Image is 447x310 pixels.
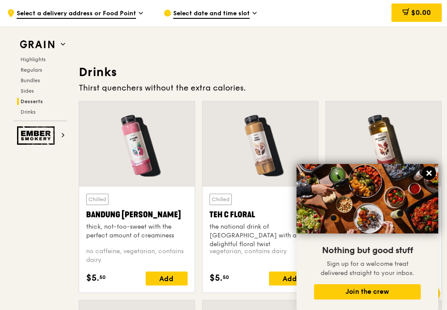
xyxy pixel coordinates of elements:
[21,98,43,104] span: Desserts
[269,272,311,286] div: Add
[21,109,35,115] span: Drinks
[210,247,311,265] div: vegetarian, contains dairy
[86,194,108,205] div: Chilled
[210,209,311,221] div: Teh C Floral
[210,194,232,205] div: Chilled
[86,272,99,285] span: $5.
[79,82,442,94] div: Thirst quenchers without the extra calories.
[21,56,45,63] span: Highlights
[79,64,442,80] h3: Drinks
[21,67,42,73] span: Regulars
[21,77,40,84] span: Bundles
[210,223,311,249] div: the national drink of [GEOGRAPHIC_DATA] with a delightful floral twist
[17,9,136,19] span: Select a delivery address or Food Point
[173,9,250,19] span: Select date and time slot
[223,274,229,281] span: 50
[411,8,431,17] span: $0.00
[21,88,34,94] span: Sides
[17,37,57,52] img: Grain web logo
[17,126,57,145] img: Ember Smokery web logo
[146,272,188,286] div: Add
[314,284,421,300] button: Join the crew
[86,209,188,221] div: Bandung [PERSON_NAME]
[297,164,438,233] img: DSC07876-Edit02-Large.jpeg
[99,274,106,281] span: 50
[210,272,223,285] span: $5.
[86,223,188,240] div: thick, not-too-sweet with the perfect amount of creaminess
[322,245,413,256] span: Nothing but good stuff
[422,166,436,180] button: Close
[86,247,188,265] div: no caffeine, vegetarian, contains dairy
[321,260,414,277] span: Sign up for a welcome treat delivered straight to your inbox.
